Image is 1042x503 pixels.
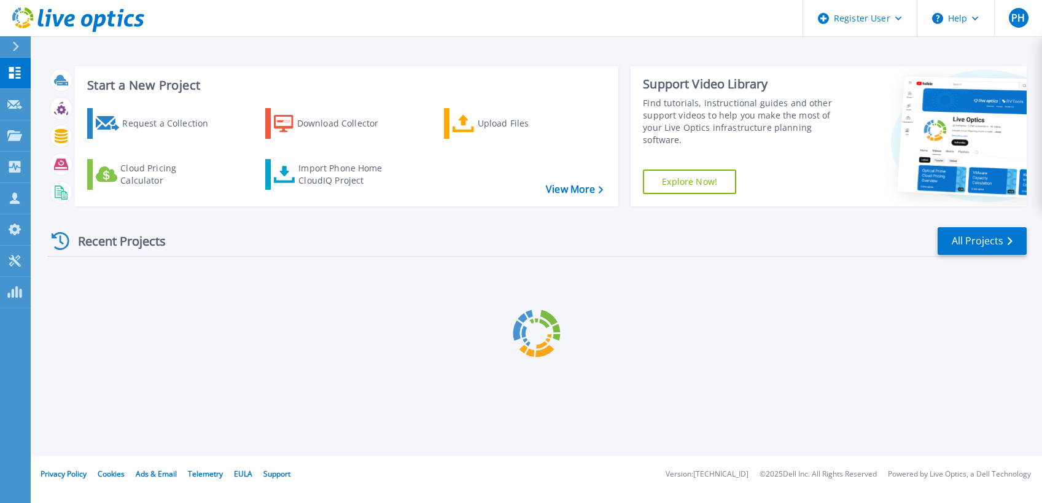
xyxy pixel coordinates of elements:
[87,79,602,92] h3: Start a New Project
[122,111,220,136] div: Request a Collection
[760,470,877,478] li: © 2025 Dell Inc. All Rights Reserved
[1011,13,1025,23] span: PH
[643,97,843,146] div: Find tutorials, instructional guides and other support videos to help you make the most of your L...
[263,469,290,479] a: Support
[87,159,224,190] a: Cloud Pricing Calculator
[47,226,182,256] div: Recent Projects
[444,108,581,139] a: Upload Files
[888,470,1031,478] li: Powered by Live Optics, a Dell Technology
[188,469,223,479] a: Telemetry
[120,162,219,187] div: Cloud Pricing Calculator
[298,162,394,187] div: Import Phone Home CloudIQ Project
[265,108,402,139] a: Download Collector
[297,111,395,136] div: Download Collector
[478,111,576,136] div: Upload Files
[234,469,252,479] a: EULA
[938,227,1027,255] a: All Projects
[136,469,177,479] a: Ads & Email
[546,184,603,195] a: View More
[643,76,843,92] div: Support Video Library
[98,469,125,479] a: Cookies
[87,108,224,139] a: Request a Collection
[41,469,87,479] a: Privacy Policy
[643,170,736,194] a: Explore Now!
[666,470,748,478] li: Version: [TECHNICAL_ID]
